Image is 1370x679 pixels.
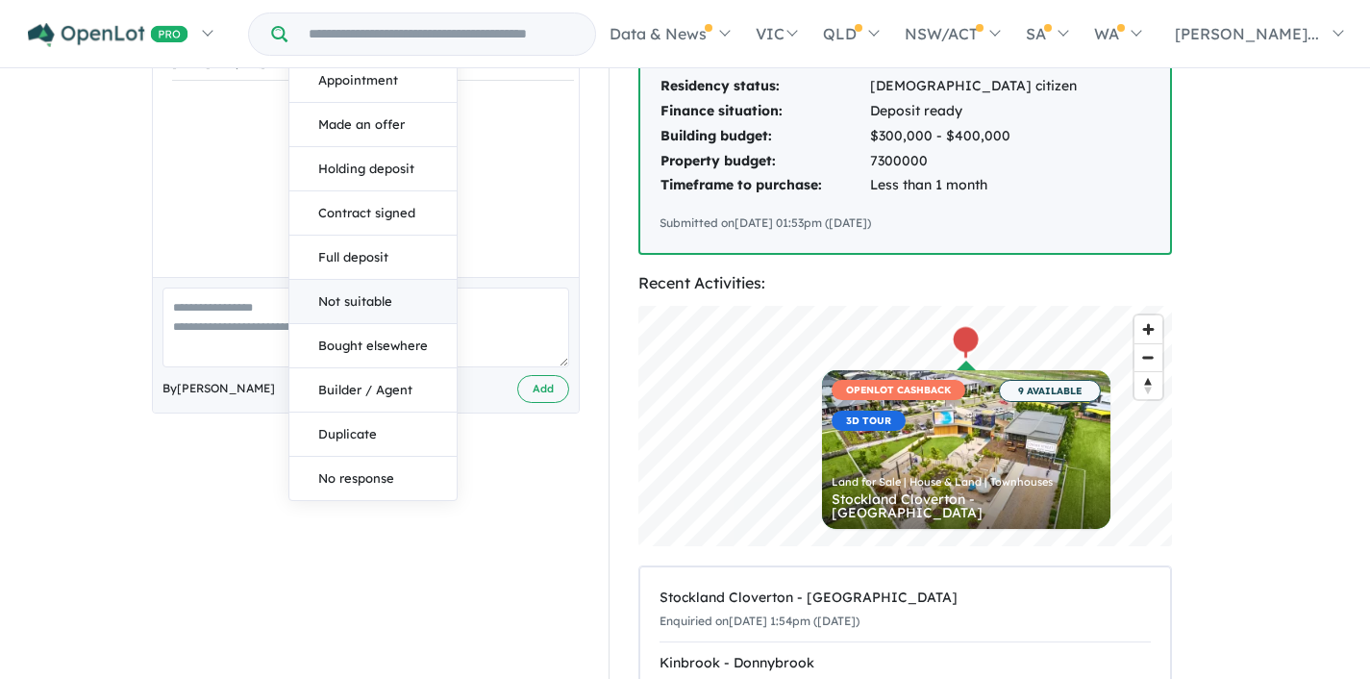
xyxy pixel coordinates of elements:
[869,124,1151,149] td: $300,000 - $400,000
[638,270,1172,296] div: Recent Activities:
[289,147,457,191] button: Holding deposit
[289,191,457,236] button: Contract signed
[289,59,457,103] button: Appointment
[869,99,1151,124] td: Deposit ready
[289,236,457,280] button: Full deposit
[289,413,457,457] button: Duplicate
[822,370,1110,529] a: OPENLOT CASHBACK3D TOUR 9 AVAILABLE Land for Sale | House & Land | Townhouses Stockland Cloverton...
[660,149,869,174] td: Property budget:
[517,375,569,403] button: Add
[660,74,869,99] td: Residency status:
[660,173,869,198] td: Timeframe to purchase:
[28,23,188,47] img: Openlot PRO Logo White
[172,55,303,69] small: [DATE] 1:45pm ([DATE])
[999,380,1101,402] span: 9 AVAILABLE
[1134,344,1162,371] span: Zoom out
[289,103,457,147] button: Made an offer
[1134,371,1162,399] button: Reset bearing to north
[660,577,1151,643] a: Stockland Cloverton - [GEOGRAPHIC_DATA]Enquiried on[DATE] 1:54pm ([DATE])
[289,368,457,413] button: Builder / Agent
[832,380,965,400] span: OPENLOT CASHBACK
[162,379,275,398] span: By [PERSON_NAME]
[660,214,1151,233] div: Submitted on [DATE] 01:53pm ([DATE])
[289,457,457,500] button: No response
[869,173,1151,198] td: Less than 1 month
[1134,372,1162,399] span: Reset bearing to north
[1175,24,1319,43] span: [PERSON_NAME]...
[660,652,1151,675] div: Kinbrook - Donnybrook
[1134,343,1162,371] button: Zoom out
[660,614,859,628] small: Enquiried on [DATE] 1:54pm ([DATE])
[1134,315,1162,343] button: Zoom in
[869,74,1151,99] td: [DEMOGRAPHIC_DATA] citizen
[832,411,906,431] span: 3D TOUR
[289,324,457,368] button: Bought elsewhere
[291,13,591,55] input: Try estate name, suburb, builder or developer
[660,124,869,149] td: Building budget:
[951,325,980,361] div: Map marker
[832,492,1101,519] div: Stockland Cloverton - [GEOGRAPHIC_DATA]
[660,99,869,124] td: Finance situation:
[638,306,1172,546] canvas: Map
[289,280,457,324] button: Not suitable
[869,149,1151,174] td: 7300000
[660,587,1151,610] div: Stockland Cloverton - [GEOGRAPHIC_DATA]
[832,477,1101,488] div: Land for Sale | House & Land | Townhouses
